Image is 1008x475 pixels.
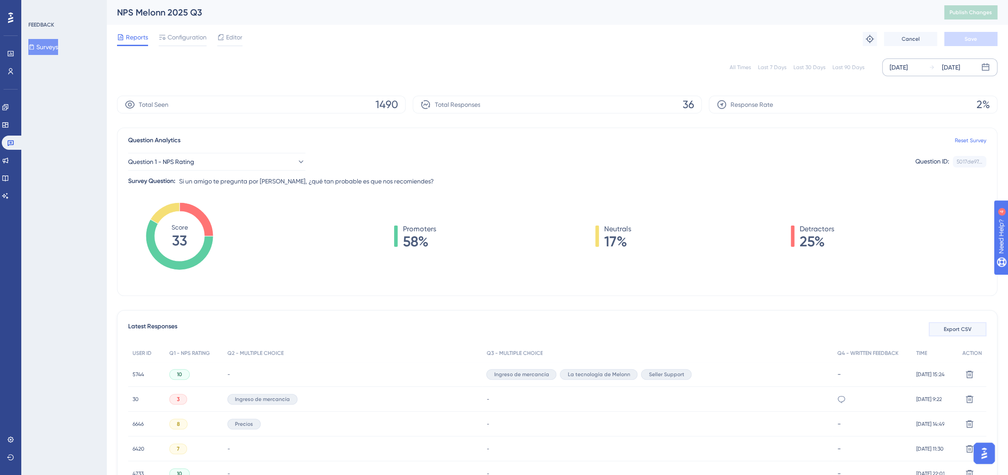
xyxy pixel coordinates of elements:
[486,396,489,403] span: -
[486,350,543,357] span: Q3 - MULTIPLE CHOICE
[128,156,194,167] span: Question 1 - NPS Rating
[133,420,144,428] span: 6646
[800,224,834,234] span: Detractors
[962,350,982,357] span: ACTION
[177,396,180,403] span: 3
[169,350,210,357] span: Q1 - NPS RATING
[944,5,997,19] button: Publish Changes
[486,420,489,428] span: -
[837,444,907,453] div: -
[168,32,207,43] span: Configuration
[235,420,253,428] span: Precios
[128,153,305,171] button: Question 1 - NPS Rating
[965,35,977,43] span: Save
[884,32,937,46] button: Cancel
[731,99,773,110] span: Response Rate
[403,234,436,249] span: 58%
[227,350,284,357] span: Q2 - MULTIPLE CHOICE
[227,371,230,378] span: -
[957,158,982,165] div: 5017de97...
[375,97,398,112] span: 1490
[226,32,242,43] span: Editor
[971,440,997,467] iframe: UserGuiding AI Assistant Launcher
[837,370,907,378] div: -
[604,234,631,249] span: 17%
[977,97,990,112] span: 2%
[758,64,786,71] div: Last 7 Days
[929,322,986,336] button: Export CSV
[916,371,944,378] span: [DATE] 15:24
[403,224,436,234] span: Promoters
[916,420,944,428] span: [DATE] 14:49
[915,156,949,167] div: Question ID:
[28,21,54,28] div: FEEDBACK
[172,224,188,231] tspan: Score
[21,2,55,13] span: Need Help?
[227,445,230,452] span: -
[434,99,480,110] span: Total Responses
[944,326,972,333] span: Export CSV
[486,445,489,452] span: -
[916,396,942,403] span: [DATE] 9:22
[649,371,684,378] span: Seller Support
[179,176,434,187] span: Si un amigo te pregunta por [PERSON_NAME], ¿qué tan probable es que nos recomiendes?
[683,97,694,112] span: 36
[902,35,920,43] span: Cancel
[128,176,176,187] div: Survey Question:
[133,396,139,403] span: 30
[837,350,898,357] span: Q4 - WRITTEN FEEDBACK
[890,62,908,73] div: [DATE]
[128,135,180,146] span: Question Analytics
[837,420,907,428] div: -
[800,234,834,249] span: 25%
[604,224,631,234] span: Neutrals
[28,39,58,55] button: Surveys
[117,6,922,19] div: NPS Melonn 2025 Q3
[62,4,64,12] div: 4
[949,9,992,16] span: Publish Changes
[916,445,943,452] span: [DATE] 11:30
[177,420,180,428] span: 8
[494,371,549,378] span: Ingreso de mercancía
[832,64,864,71] div: Last 90 Days
[942,62,960,73] div: [DATE]
[916,350,927,357] span: TIME
[793,64,825,71] div: Last 30 Days
[133,445,145,452] span: 6420
[177,445,180,452] span: 7
[133,350,152,357] span: USER ID
[177,371,182,378] span: 10
[235,396,290,403] span: Ingreso de mercancía
[567,371,630,378] span: La tecnología de Melonn
[133,371,144,378] span: 5744
[944,32,997,46] button: Save
[172,232,187,249] tspan: 33
[955,137,986,144] a: Reset Survey
[128,321,177,337] span: Latest Responses
[139,99,168,110] span: Total Seen
[730,64,751,71] div: All Times
[126,32,148,43] span: Reports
